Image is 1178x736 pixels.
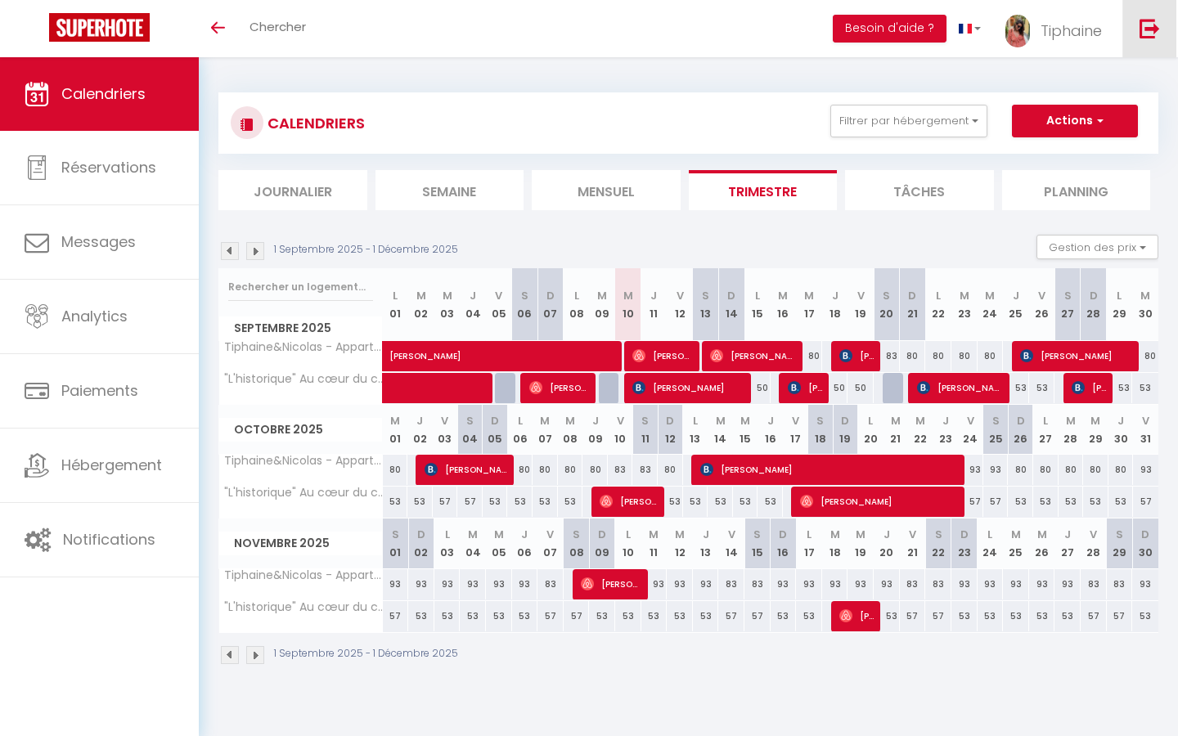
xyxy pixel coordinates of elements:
th: 18 [808,405,834,455]
div: 53 [383,487,408,517]
div: 80 [383,455,408,485]
iframe: Chat [1108,662,1166,724]
div: 83 [874,341,900,371]
th: 25 [983,405,1009,455]
abbr: M [1090,413,1100,429]
button: Gestion des prix [1036,235,1158,259]
abbr: J [832,288,839,303]
th: 02 [408,518,434,568]
th: 09 [582,405,608,455]
div: 53 [1108,487,1134,517]
abbr: V [857,288,865,303]
div: 53 [1059,487,1084,517]
li: Planning [1002,170,1151,210]
div: 80 [1083,455,1108,485]
div: 53 [483,487,508,517]
th: 23 [951,518,978,568]
div: 53 [533,487,558,517]
th: 21 [883,405,908,455]
li: Tâches [845,170,994,210]
span: Octobre 2025 [219,418,382,442]
div: 53 [758,487,783,517]
abbr: D [491,413,499,429]
div: 93 [983,455,1009,485]
div: 80 [1059,455,1084,485]
abbr: V [1038,288,1045,303]
th: 30 [1132,268,1158,341]
span: Calendriers [61,83,146,104]
th: 30 [1108,405,1134,455]
abbr: J [767,413,774,429]
div: 80 [1108,455,1134,485]
abbr: D [960,527,969,542]
th: 09 [589,268,615,341]
th: 14 [718,518,744,568]
th: 11 [641,268,668,341]
abbr: J [592,413,599,429]
div: 83 [537,569,564,599]
abbr: M [740,413,750,429]
th: 11 [632,405,658,455]
div: 53 [658,487,683,517]
th: 06 [507,405,533,455]
span: [PERSON_NAME] [632,372,746,403]
th: 03 [433,405,458,455]
th: 05 [486,268,512,341]
abbr: M [778,288,788,303]
th: 11 [641,518,668,568]
abbr: L [868,413,873,429]
span: Notifications [63,529,155,550]
th: 18 [822,268,848,341]
abbr: M [1140,288,1150,303]
abbr: J [942,413,949,429]
abbr: V [1142,413,1149,429]
abbr: L [574,288,579,303]
span: Réservations [61,157,156,177]
abbr: M [960,288,969,303]
div: 53 [1107,373,1133,403]
span: Septembre 2025 [219,316,382,340]
div: 80 [925,341,951,371]
abbr: M [891,413,901,429]
abbr: J [470,288,476,303]
th: 02 [408,268,434,341]
abbr: V [909,527,916,542]
abbr: S [992,413,1000,429]
div: 53 [1033,487,1059,517]
abbr: V [677,288,684,303]
abbr: L [393,288,398,303]
th: 19 [848,518,874,568]
abbr: M [416,288,426,303]
abbr: J [883,527,890,542]
div: 93 [486,569,512,599]
th: 15 [733,405,758,455]
li: Semaine [375,170,524,210]
abbr: M [985,288,995,303]
div: 93 [434,569,461,599]
span: [PERSON_NAME] [839,600,875,631]
span: [PERSON_NAME] [581,568,642,599]
th: 16 [771,518,797,568]
div: 80 [658,455,683,485]
th: 26 [1029,268,1055,341]
th: 21 [900,268,926,341]
th: 22 [925,518,951,568]
span: Messages [61,231,136,252]
div: 53 [733,487,758,517]
th: 03 [434,518,461,568]
div: 50 [848,373,874,403]
abbr: M [597,288,607,303]
div: 80 [558,455,583,485]
span: [PERSON_NAME] [632,340,694,371]
abbr: J [650,288,657,303]
div: 93 [1133,455,1158,485]
abbr: L [445,527,450,542]
div: 53 [407,487,433,517]
th: 13 [693,268,719,341]
abbr: L [1043,413,1048,429]
div: 53 [1083,487,1108,517]
th: 08 [564,268,590,341]
abbr: V [617,413,624,429]
abbr: M [623,288,633,303]
button: Besoin d'aide ? [833,15,946,43]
